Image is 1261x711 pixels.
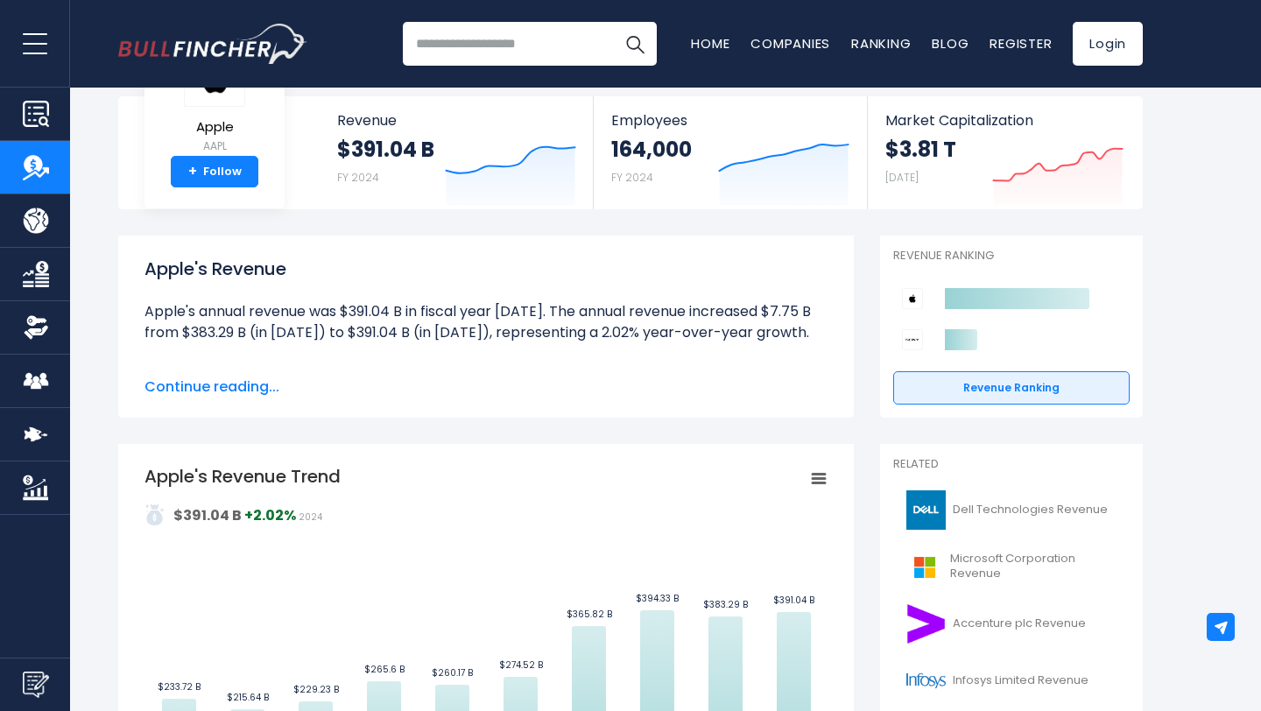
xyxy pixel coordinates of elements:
a: Revenue $391.04 B FY 2024 [320,96,594,209]
img: Bullfincher logo [118,24,307,64]
img: MSFT logo [904,547,945,587]
span: Market Capitalization [885,112,1124,129]
strong: $391.04 B [337,136,434,163]
text: $233.72 B [158,680,201,693]
a: +Follow [171,156,258,187]
a: Login [1073,22,1143,66]
p: Related [893,457,1130,472]
a: Accenture plc Revenue [893,600,1130,648]
text: $365.82 B [567,608,612,621]
span: Continue reading... [144,377,828,398]
a: Ranking [851,34,911,53]
span: Apple [184,120,245,135]
small: FY 2024 [337,170,379,185]
h1: Apple's Revenue [144,256,828,282]
span: 2024 [299,510,322,524]
text: $383.29 B [703,598,748,611]
a: Register [990,34,1052,53]
strong: + [188,164,197,180]
img: Sony Group Corporation competitors logo [902,329,923,350]
a: Dell Technologies Revenue [893,486,1130,534]
small: [DATE] [885,170,919,185]
button: Search [613,22,657,66]
strong: +2.02% [244,505,296,525]
span: Revenue [337,112,576,129]
a: Revenue Ranking [893,371,1130,405]
text: $229.23 B [293,683,339,696]
a: Infosys Limited Revenue [893,657,1130,705]
a: Go to homepage [118,24,306,64]
img: DELL logo [904,490,948,530]
strong: $3.81 T [885,136,956,163]
text: $274.52 B [499,658,543,672]
text: $265.6 B [364,663,405,676]
text: $260.17 B [432,666,473,679]
li: Apple's quarterly revenue was $94.04 B in the quarter ending [DATE]. The quarterly revenue increa... [144,364,828,427]
a: Apple AAPL [183,47,246,157]
img: Apple competitors logo [902,288,923,309]
img: Ownership [23,314,49,341]
text: $215.64 B [227,691,269,704]
p: Revenue Ranking [893,249,1130,264]
a: Employees 164,000 FY 2024 [594,96,866,209]
strong: 164,000 [611,136,692,163]
a: Home [691,34,729,53]
img: addasd [144,504,166,525]
tspan: Apple's Revenue Trend [144,464,341,489]
text: $394.33 B [636,592,679,605]
a: Market Capitalization $3.81 T [DATE] [868,96,1141,209]
small: FY 2024 [611,170,653,185]
img: INFY logo [904,661,948,700]
span: Employees [611,112,849,129]
text: $391.04 B [773,594,814,607]
a: Companies [750,34,830,53]
small: AAPL [184,138,245,154]
strong: $391.04 B [173,505,242,525]
a: Blog [932,34,969,53]
img: ACN logo [904,604,948,644]
a: Microsoft Corporation Revenue [893,543,1130,591]
li: Apple's annual revenue was $391.04 B in fiscal year [DATE]. The annual revenue increased $7.75 B ... [144,301,828,343]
